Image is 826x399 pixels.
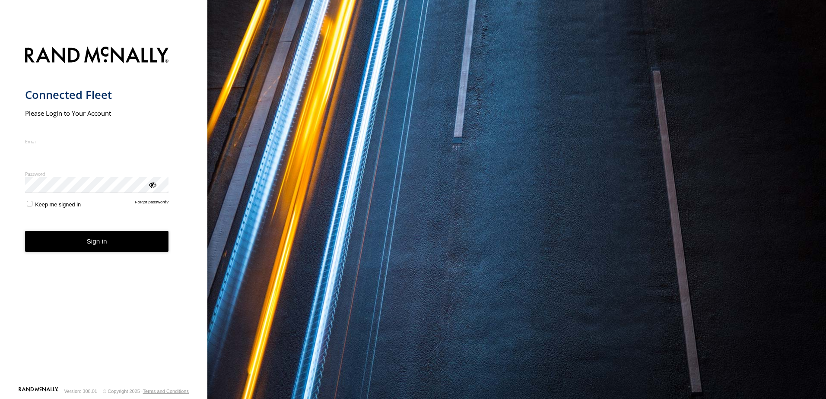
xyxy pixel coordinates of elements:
[64,389,97,394] div: Version: 308.01
[25,109,169,117] h2: Please Login to Your Account
[25,171,169,177] label: Password
[103,389,189,394] div: © Copyright 2025 -
[25,88,169,102] h1: Connected Fleet
[25,41,183,386] form: main
[27,201,32,206] input: Keep me signed in
[135,199,169,208] a: Forgot password?
[25,231,169,252] button: Sign in
[19,387,58,396] a: Visit our Website
[143,389,189,394] a: Terms and Conditions
[25,45,169,67] img: Rand McNally
[35,201,81,208] span: Keep me signed in
[148,180,156,189] div: ViewPassword
[25,138,169,145] label: Email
